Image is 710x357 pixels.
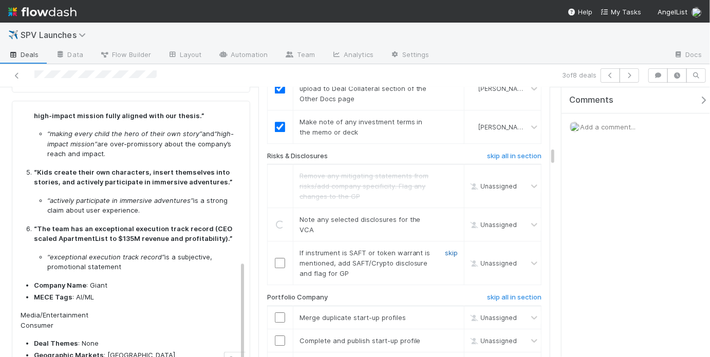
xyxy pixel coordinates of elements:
[8,30,18,39] span: ✈️
[658,8,687,16] span: AngelList
[47,129,234,148] em: “high-impact mission”
[100,49,151,60] span: Flow Builder
[468,314,517,322] span: Unassigned
[267,293,328,302] h6: Portfolio Company
[469,123,477,131] img: avatar_768cd48b-9260-4103-b3ef-328172ae0546.png
[34,168,232,186] strong: “Kids create their own characters, insert themselves into stories, and actively participate in im...
[570,122,580,132] img: avatar_768cd48b-9260-4103-b3ef-328172ae0546.png
[569,95,613,105] span: Comments
[34,91,240,120] strong: “Investing in Giant means backing visionary builders who are making every child the hero of their...
[445,249,458,257] a: skip
[478,123,529,130] span: [PERSON_NAME]
[300,172,429,200] span: Remove any mitigating statements from risks/add company specificity. Flag any changes to the GP
[34,339,244,349] li: : None
[210,47,276,64] a: Automation
[47,129,202,138] em: “making every child the hero of their own story”
[267,152,328,160] h6: Risks & Disclosures
[692,7,702,17] img: avatar_768cd48b-9260-4103-b3ef-328172ae0546.png
[300,74,427,103] span: Download external pitch deck files and upload to Deal Collateral section of the Other Docs page
[34,280,244,291] li: : Giant
[47,129,244,159] li: and are over-promissory about the company’s reach and impact.
[468,337,517,345] span: Unassigned
[487,293,541,306] a: skip all in section
[382,47,438,64] a: Settings
[21,310,244,330] p: Media/Entertainment Consumer
[8,3,77,21] img: logo-inverted-e16ddd16eac7371096b0.svg
[487,152,541,160] h6: skip all in section
[47,252,244,272] li: is a subjective, promotional statement
[300,118,423,136] span: Make note of any investment terms in the memo or deck
[300,313,406,322] span: Merge duplicate start-up profiles
[487,152,541,164] a: skip all in section
[568,7,592,17] div: Help
[562,70,596,80] span: 3 of 8 deals
[91,47,159,64] a: Flow Builder
[601,8,641,16] span: My Tasks
[34,281,86,289] strong: Company Name
[300,249,431,277] span: If instrument is SAFT or token warrant is mentioned, add SAFT/Crypto disclosure and flag for GP
[468,259,517,267] span: Unassigned
[276,47,323,64] a: Team
[469,84,477,92] img: avatar_768cd48b-9260-4103-b3ef-328172ae0546.png
[478,84,529,92] span: [PERSON_NAME]
[34,293,72,301] strong: MECE Tags
[487,293,541,302] h6: skip all in section
[468,182,517,190] span: Unassigned
[665,47,710,64] a: Docs
[601,7,641,17] a: My Tasks
[34,339,78,347] strong: Deal Themes
[47,47,91,64] a: Data
[300,336,421,345] span: Complete and publish start-up profile
[34,292,244,303] li: : AI/ML
[47,196,244,216] li: is a strong claim about user experience.
[8,49,39,60] span: Deals
[159,47,210,64] a: Layout
[47,253,164,261] em: “exceptional execution track record”
[323,47,382,64] a: Analytics
[47,196,193,204] em: “actively participate in immersive adventures”
[34,224,232,243] strong: “The team has an exceptional execution track record (CEO scaled ApartmentList to $135M revenue an...
[300,215,421,234] span: Note any selected disclosures for the VCA
[580,123,636,131] span: Add a comment...
[21,30,91,40] span: SPV Launches
[468,221,517,229] span: Unassigned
